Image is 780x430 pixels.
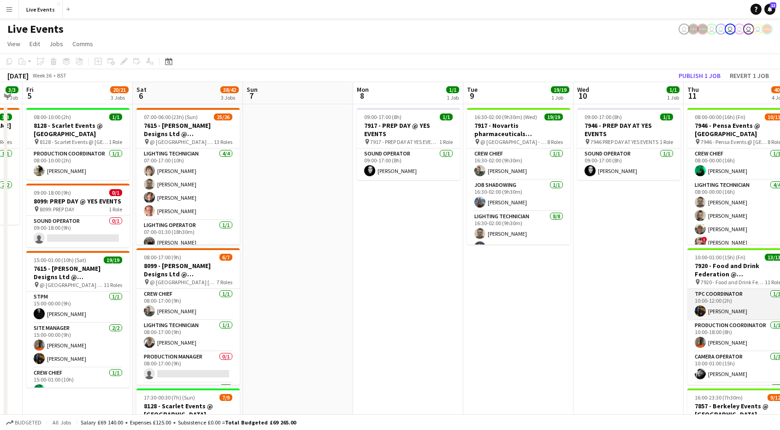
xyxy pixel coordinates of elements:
[40,281,104,288] span: @ [GEOGRAPHIC_DATA] - 7615
[357,149,460,180] app-card-role: Sound Operator1/109:00-17:00 (8h)[PERSON_NAME]
[585,113,622,120] span: 09:00-17:00 (8h)
[221,94,238,101] div: 3 Jobs
[697,24,708,35] app-user-avatar: Production Managers
[214,138,232,145] span: 13 Roles
[136,149,240,220] app-card-role: Lighting Technician4/407:00-17:00 (10h)[PERSON_NAME][PERSON_NAME][PERSON_NAME][PERSON_NAME]
[440,113,453,120] span: 1/1
[687,85,699,94] span: Thu
[480,138,547,145] span: @ [GEOGRAPHIC_DATA] - 7917
[355,90,369,101] span: 8
[15,419,41,426] span: Budgeted
[764,4,775,15] a: 13
[217,279,232,286] span: 7 Roles
[136,262,240,278] h3: 8099 - [PERSON_NAME] Designs Ltd @ [GEOGRAPHIC_DATA]
[136,383,240,414] app-card-role: Project Manager1/1
[734,24,745,35] app-user-avatar: Technical Department
[104,257,122,263] span: 19/19
[695,113,745,120] span: 08:00-00:00 (16h) (Fri)
[544,113,563,120] span: 19/19
[364,113,402,120] span: 09:00-17:00 (8h)
[467,121,570,138] h3: 7917 - Novartis pharmaceuticals Corporation @ [GEOGRAPHIC_DATA]
[109,138,122,145] span: 1 Role
[104,281,122,288] span: 11 Roles
[26,368,130,399] app-card-role: Crew Chief1/115:00-01:00 (10h)[PERSON_NAME]
[30,40,40,48] span: Edit
[51,419,73,426] span: All jobs
[136,108,240,245] app-job-card: 07:00-06:00 (23h) (Sun)25/267615 - [PERSON_NAME] Designs Ltd @ [GEOGRAPHIC_DATA] @ [GEOGRAPHIC_DA...
[660,113,673,120] span: 1/1
[49,40,63,48] span: Jobs
[701,138,768,145] span: 7946 - Pensa Events @ [GEOGRAPHIC_DATA]
[136,402,240,418] h3: 8128 - Scarlet Events @ [GEOGRAPHIC_DATA]
[136,320,240,352] app-card-role: Lighting Technician1/108:00-17:00 (9h)[PERSON_NAME]
[26,264,130,281] h3: 7615 - [PERSON_NAME] Designs Ltd @ [GEOGRAPHIC_DATA]
[695,394,743,401] span: 16:00-23:30 (7h30m)
[6,86,18,93] span: 3/3
[150,279,217,286] span: @ [GEOGRAPHIC_DATA] [GEOGRAPHIC_DATA] - 8099
[26,38,44,50] a: Edit
[136,85,147,94] span: Sat
[26,216,130,247] app-card-role: Sound Operator0/109:00-18:00 (9h)
[743,24,754,35] app-user-avatar: Technical Department
[370,138,439,145] span: 7917 - PREP DAY AT YES EVENTS
[150,138,214,145] span: @ [GEOGRAPHIC_DATA] - 7615
[7,40,20,48] span: View
[706,24,717,35] app-user-avatar: Ollie Rolfe
[467,180,570,211] app-card-role: Job Shadowing1/116:30-02:00 (9h30m)[PERSON_NAME]
[219,254,232,261] span: 6/7
[34,189,71,196] span: 09:00-18:00 (9h)
[109,206,122,213] span: 1 Role
[439,138,453,145] span: 1 Role
[702,237,707,242] span: !
[135,90,147,101] span: 6
[144,254,181,261] span: 08:00-17:00 (9h)
[467,211,570,336] app-card-role: Lighting Technician8/816:30-02:00 (9h30m)[PERSON_NAME][PERSON_NAME]
[136,289,240,320] app-card-role: Crew Chief1/108:00-17:00 (9h)[PERSON_NAME]
[26,197,130,205] h3: 8099: PREP DAY @ YES EVENTS
[4,38,24,50] a: View
[46,38,67,50] a: Jobs
[40,206,74,213] span: 8099: PREP DAY
[577,108,680,180] app-job-card: 09:00-17:00 (8h)1/17946 - PREP DAY AT YES EVENTS 7946 PREP DAY AT YES EVENTS1 RoleSound Operator1...
[357,108,460,180] app-job-card: 09:00-17:00 (8h)1/17917 - PREP DAY @ YES EVENTS 7917 - PREP DAY AT YES EVENTS1 RoleSound Operator...
[25,90,34,101] span: 5
[26,149,130,180] app-card-role: Production Coordinator1/108:00-10:00 (2h)[PERSON_NAME]
[220,86,239,93] span: 38/42
[7,22,64,36] h1: Live Events
[675,70,724,82] button: Publish 1 job
[591,138,658,145] span: 7946 PREP DAY AT YES EVENTS
[111,94,128,101] div: 3 Jobs
[214,113,232,120] span: 25/26
[26,323,130,368] app-card-role: Site Manager2/215:00-00:00 (9h)[PERSON_NAME][PERSON_NAME]
[26,184,130,247] app-job-card: 09:00-18:00 (9h)0/18099: PREP DAY @ YES EVENTS 8099: PREP DAY1 RoleSound Operator0/109:00-18:00 (9h)
[577,85,589,94] span: Wed
[695,254,745,261] span: 10:00-01:00 (15h) (Fri)
[69,38,97,50] a: Comms
[144,113,198,120] span: 07:00-06:00 (23h) (Sun)
[136,121,240,138] h3: 7615 - [PERSON_NAME] Designs Ltd @ [GEOGRAPHIC_DATA]
[576,90,589,101] span: 10
[725,24,736,35] app-user-avatar: Technical Department
[752,24,763,35] app-user-avatar: Technical Department
[144,394,195,401] span: 17:30-00:30 (7h) (Sun)
[467,108,570,245] div: 16:30-02:00 (9h30m) (Wed)19/197917 - Novartis pharmaceuticals Corporation @ [GEOGRAPHIC_DATA] @ [...
[715,24,727,35] app-user-avatar: Ollie Rolfe
[6,94,18,101] div: 1 Job
[762,24,773,35] app-user-avatar: Alex Gill
[136,352,240,383] app-card-role: Production Manager0/108:00-17:00 (9h)
[19,0,63,18] button: Live Events
[726,70,773,82] button: Revert 1 job
[466,90,478,101] span: 9
[5,418,43,428] button: Budgeted
[26,108,130,180] app-job-card: 08:00-10:00 (2h)1/18128 - Scarlet Events @ [GEOGRAPHIC_DATA] 8128 - Scarlet Events @ [GEOGRAPHIC_...
[551,94,569,101] div: 1 Job
[686,90,699,101] span: 11
[109,113,122,120] span: 1/1
[667,94,679,101] div: 1 Job
[7,71,29,80] div: [DATE]
[474,113,537,120] span: 16:30-02:00 (9h30m) (Wed)
[136,220,240,251] app-card-role: Lighting Operator1/107:00-01:30 (18h30m)[PERSON_NAME]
